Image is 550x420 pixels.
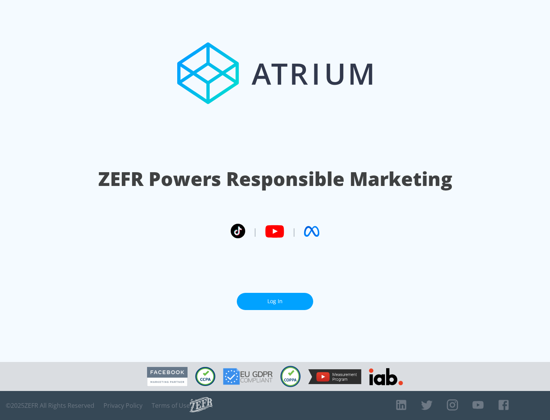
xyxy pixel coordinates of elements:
img: YouTube Measurement Program [308,369,361,384]
img: COPPA Compliant [280,366,301,387]
h1: ZEFR Powers Responsible Marketing [98,166,452,192]
span: © 2025 ZEFR All Rights Reserved [6,402,94,409]
a: Log In [237,293,313,310]
img: GDPR Compliant [223,368,273,385]
span: | [292,226,296,237]
span: | [253,226,257,237]
a: Terms of Use [152,402,190,409]
a: Privacy Policy [104,402,142,409]
img: IAB [369,368,403,385]
img: Facebook Marketing Partner [147,367,188,386]
img: CCPA Compliant [195,367,215,386]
